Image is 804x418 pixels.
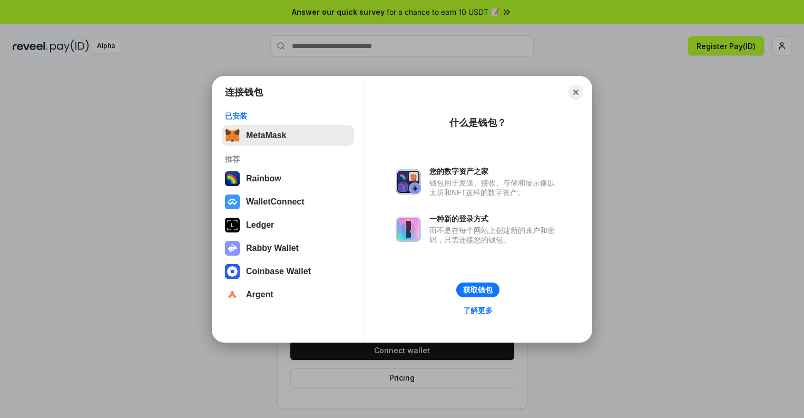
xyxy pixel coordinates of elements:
div: 您的数字资产之家 [429,167,560,176]
div: 了解更多 [463,306,493,315]
button: Rabby Wallet [222,238,354,259]
div: MetaMask [246,131,286,140]
div: Coinbase Wallet [246,267,311,276]
div: Rainbow [246,174,281,183]
img: svg+xml,%3Csvg%20fill%3D%22none%22%20height%3D%2233%22%20viewBox%3D%220%200%2035%2033%22%20width%... [225,128,240,143]
h1: 连接钱包 [225,86,263,99]
div: 一种新的登录方式 [429,214,560,223]
img: svg+xml,%3Csvg%20xmlns%3D%22http%3A%2F%2Fwww.w3.org%2F2000%2Fsvg%22%20width%3D%2228%22%20height%3... [225,218,240,232]
button: Rainbow [222,168,354,189]
div: Argent [246,290,273,299]
button: MetaMask [222,125,354,146]
div: 已安装 [225,111,351,121]
img: svg+xml,%3Csvg%20xmlns%3D%22http%3A%2F%2Fwww.w3.org%2F2000%2Fsvg%22%20fill%3D%22none%22%20viewBox... [396,217,421,242]
div: WalletConnect [246,197,305,207]
div: Rabby Wallet [246,244,299,253]
div: 推荐 [225,154,351,164]
a: 了解更多 [457,304,499,317]
div: 什么是钱包？ [449,116,506,129]
button: Coinbase Wallet [222,261,354,282]
div: Ledger [246,220,274,230]
img: svg+xml,%3Csvg%20width%3D%2228%22%20height%3D%2228%22%20viewBox%3D%220%200%2028%2028%22%20fill%3D... [225,195,240,209]
button: WalletConnect [222,191,354,212]
button: Close [568,85,583,100]
img: svg+xml,%3Csvg%20xmlns%3D%22http%3A%2F%2Fwww.w3.org%2F2000%2Fsvg%22%20fill%3D%22none%22%20viewBox... [225,241,240,256]
img: svg+xml,%3Csvg%20width%3D%22120%22%20height%3D%22120%22%20viewBox%3D%220%200%20120%20120%22%20fil... [225,171,240,186]
img: svg+xml,%3Csvg%20width%3D%2228%22%20height%3D%2228%22%20viewBox%3D%220%200%2028%2028%22%20fill%3D... [225,264,240,279]
img: svg+xml,%3Csvg%20xmlns%3D%22http%3A%2F%2Fwww.w3.org%2F2000%2Fsvg%22%20fill%3D%22none%22%20viewBox... [396,169,421,195]
img: svg+xml,%3Csvg%20width%3D%2228%22%20height%3D%2228%22%20viewBox%3D%220%200%2028%2028%22%20fill%3D... [225,287,240,302]
div: 而不是在每个网站上创建新的账户和密码，只需连接您的钱包。 [429,226,560,245]
button: Argent [222,284,354,305]
div: 钱包用于发送、接收、存储和显示像以太坊和NFT这样的数字资产。 [429,178,560,197]
div: 获取钱包 [463,285,493,295]
button: Ledger [222,215,354,236]
button: 获取钱包 [456,283,499,297]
